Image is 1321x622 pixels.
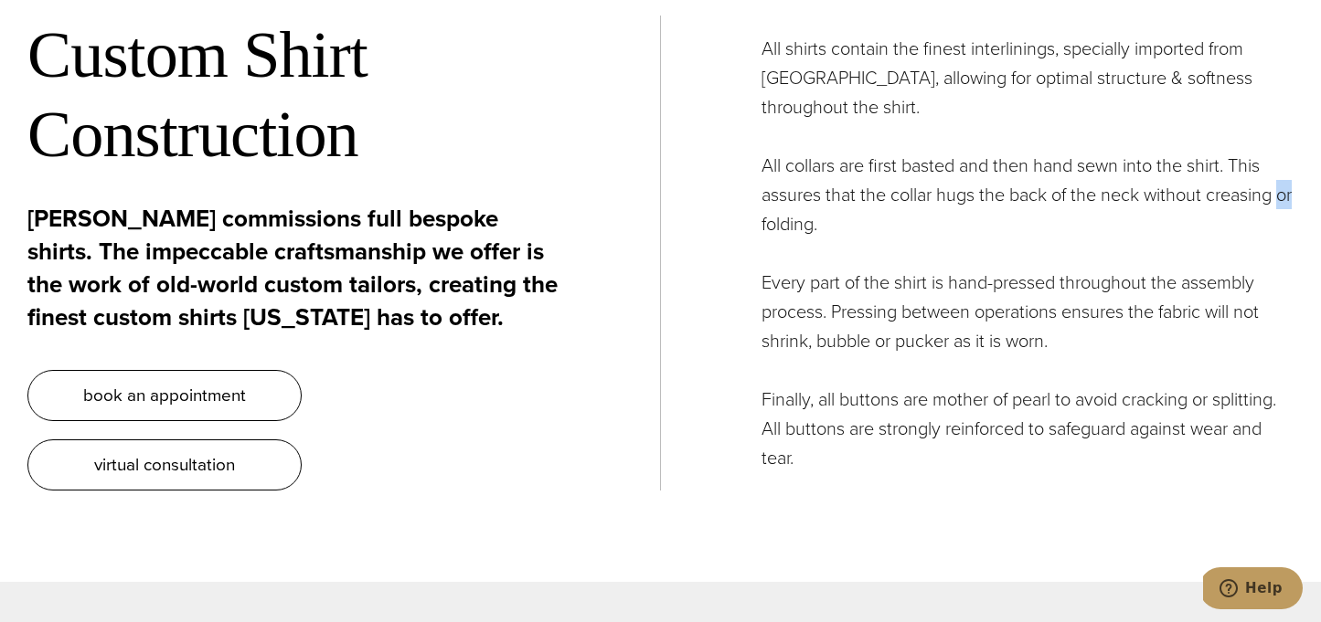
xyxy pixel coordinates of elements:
span: book an appointment [83,382,246,408]
h2: Custom Shirt Construction [27,16,559,174]
p: Every part of the shirt is hand-pressed throughout the assembly process. Pressing between operati... [762,268,1294,355]
span: virtual consultation [94,451,235,478]
p: Finally, all buttons are mother of pearl to avoid cracking or splitting. All buttons are strongly... [762,385,1294,472]
p: [PERSON_NAME] commissions full bespoke shirts. The impeccable craftsmanship we offer is the work ... [27,202,559,333]
a: book an appointment [27,370,302,421]
p: All collars are first basted and then hand sewn into the shirt. This assures that the collar hugs... [762,151,1294,238]
p: All shirts contain the finest interlinings, specially imported from [GEOGRAPHIC_DATA], allowing f... [762,34,1294,121]
a: virtual consultation [27,439,302,490]
iframe: Opens a widget where you can chat to one of our agents [1203,567,1303,613]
